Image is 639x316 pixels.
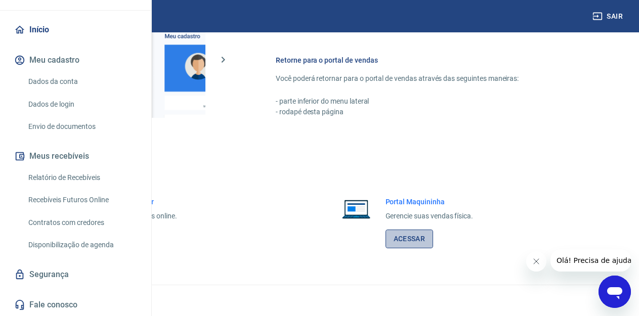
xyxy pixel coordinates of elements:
[276,96,590,107] p: - parte inferior do menu lateral
[24,94,139,115] a: Dados de login
[24,212,139,233] a: Contratos com credores
[24,71,139,92] a: Dados da conta
[386,197,474,207] h6: Portal Maquininha
[599,276,631,308] iframe: Botão para abrir a janela de mensagens
[24,190,139,210] a: Recebíveis Futuros Online
[24,293,615,304] p: 2025 ©
[24,162,615,172] h5: Acesso rápido
[276,73,590,84] p: Você poderá retornar para o portal de vendas através das seguintes maneiras:
[335,197,377,221] img: Imagem de um notebook aberto
[24,116,139,137] a: Envio de documentos
[12,294,139,316] a: Fale conosco
[386,211,474,221] p: Gerencie suas vendas física.
[276,107,590,117] p: - rodapé desta página
[276,55,590,65] h6: Retorne para o portal de vendas
[526,251,546,272] iframe: Fechar mensagem
[12,145,139,167] button: Meus recebíveis
[12,263,139,286] a: Segurança
[12,49,139,71] button: Meu cadastro
[386,230,434,248] a: Acessar
[550,249,631,272] iframe: Mensagem da empresa
[24,235,139,255] a: Disponibilização de agenda
[6,7,85,15] span: Olá! Precisa de ajuda?
[12,19,139,41] a: Início
[24,167,139,188] a: Relatório de Recebíveis
[590,7,627,26] button: Sair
